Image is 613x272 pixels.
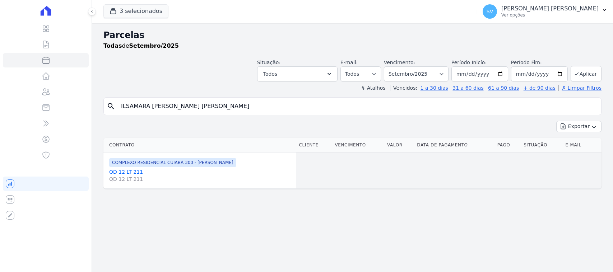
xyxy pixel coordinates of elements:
[109,175,293,183] span: QD 12 LT 211
[263,70,277,78] span: Todos
[384,60,415,65] label: Vencimento:
[103,29,602,42] h2: Parcelas
[556,121,602,132] button: Exportar
[129,42,179,49] strong: Setembro/2025
[488,85,519,91] a: 61 a 90 dias
[109,158,236,167] span: COMPLEXO RESIDENCIAL CUIABÁ 300 - [PERSON_NAME]
[103,4,168,18] button: 3 selecionados
[107,102,115,111] i: search
[571,66,602,81] button: Aplicar
[562,138,593,153] th: E-mail
[451,60,487,65] label: Período Inicío:
[494,138,521,153] th: Pago
[103,42,122,49] strong: Todas
[558,85,602,91] a: ✗ Limpar Filtros
[332,138,384,153] th: Vencimento
[521,138,562,153] th: Situação
[109,168,293,183] a: QD 12 LT 211QD 12 LT 211
[384,138,414,153] th: Valor
[103,42,179,50] p: de
[340,60,358,65] label: E-mail:
[487,9,493,14] span: SV
[117,99,598,113] input: Buscar por nome do lote ou do cliente
[452,85,483,91] a: 31 a 60 dias
[103,138,296,153] th: Contrato
[524,85,556,91] a: + de 90 dias
[501,5,599,12] p: [PERSON_NAME] [PERSON_NAME]
[421,85,448,91] a: 1 a 30 dias
[501,12,599,18] p: Ver opções
[414,138,494,153] th: Data de Pagamento
[257,60,280,65] label: Situação:
[477,1,613,22] button: SV [PERSON_NAME] [PERSON_NAME] Ver opções
[361,85,385,91] label: ↯ Atalhos
[390,85,417,91] label: Vencidos:
[257,66,338,81] button: Todos
[511,59,568,66] label: Período Fim:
